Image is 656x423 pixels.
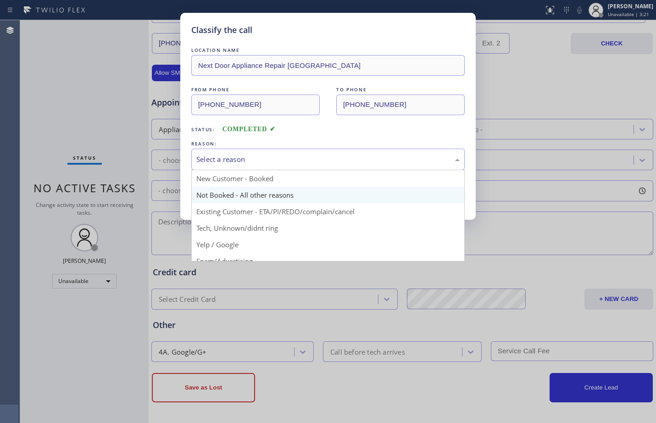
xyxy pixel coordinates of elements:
[196,154,460,165] div: Select a reason
[336,85,465,95] div: TO PHONE
[191,139,465,149] div: REASON:
[192,187,464,203] div: Not Booked - All other reasons
[222,126,276,133] span: COMPLETED
[192,170,464,187] div: New Customer - Booked
[191,45,465,55] div: LOCATION NAME
[192,203,464,220] div: Existing Customer - ETA/PI/REDO/complain/cancel
[192,236,464,253] div: Yelp / Google
[192,253,464,269] div: Spam/Advertising
[191,24,252,36] h5: Classify the call
[191,126,215,133] span: Status:
[191,95,320,115] input: From phone
[192,220,464,236] div: Tech, Unknown/didnt ring
[191,85,320,95] div: FROM PHONE
[336,95,465,115] input: To phone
